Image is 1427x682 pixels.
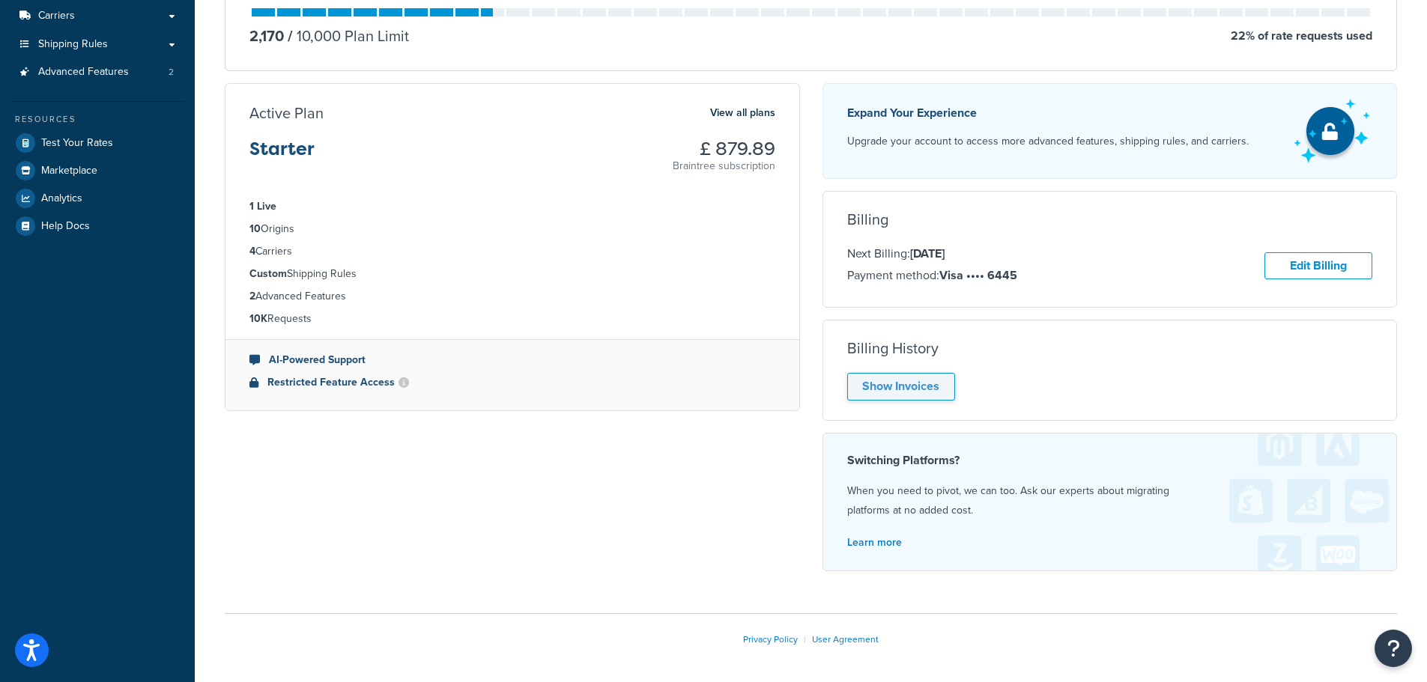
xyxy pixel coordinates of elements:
span: Advanced Features [38,66,129,79]
p: 10,000 Plan Limit [284,25,409,46]
h3: Active Plan [249,105,324,121]
p: 2,170 [249,25,284,46]
p: Next Billing: [847,244,1017,264]
strong: 1 Live [249,198,276,214]
span: Marketplace [41,165,97,177]
a: Marketplace [11,157,184,184]
strong: 2 [249,288,255,304]
a: Learn more [847,535,902,550]
button: Open Resource Center [1375,630,1412,667]
a: Advanced Features 2 [11,58,184,86]
a: User Agreement [812,633,879,646]
li: Advanced Features [11,58,184,86]
strong: Visa •••• 6445 [939,267,1017,284]
p: Upgrade your account to access more advanced features, shipping rules, and carriers. [847,131,1249,152]
div: Resources [11,113,184,126]
a: Carriers [11,2,184,30]
span: Test Your Rates [41,137,113,150]
h3: Billing History [847,340,939,356]
span: Help Docs [41,220,90,233]
p: 22 % of rate requests used [1231,25,1372,46]
li: Shipping Rules [249,266,775,282]
p: Braintree subscription [673,159,775,174]
li: Advanced Features [249,288,775,305]
span: | [804,633,806,646]
li: Origins [249,221,775,237]
a: Help Docs [11,213,184,240]
a: Edit Billing [1264,252,1372,280]
span: Analytics [41,192,82,205]
p: Expand Your Experience [847,103,1249,124]
a: Shipping Rules [11,31,184,58]
li: AI-Powered Support [249,352,775,368]
h3: Billing [847,211,888,228]
h3: £ 879.89 [673,139,775,159]
strong: 10 [249,221,261,237]
li: Restricted Feature Access [249,374,775,391]
a: Analytics [11,185,184,212]
span: Carriers [38,10,75,22]
strong: 10K [249,311,267,326]
span: 2 [169,66,174,79]
p: When you need to pivot, we can too. Ask our experts about migrating platforms at no added cost. [847,481,1373,520]
a: Expand Your Experience Upgrade your account to access more advanced features, shipping rules, and... [822,83,1398,179]
a: View all plans [710,103,775,123]
a: Test Your Rates [11,130,184,156]
strong: [DATE] [910,245,945,262]
span: / [288,25,293,47]
li: Carriers [249,243,775,260]
strong: Custom [249,266,287,281]
h4: Switching Platforms? [847,451,1373,469]
a: Privacy Policy [743,633,798,646]
h3: Starter [249,139,315,171]
strong: 4 [249,243,255,259]
span: Shipping Rules [38,38,108,51]
p: Payment method: [847,266,1017,285]
a: Show Invoices [847,373,955,401]
li: Requests [249,311,775,327]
